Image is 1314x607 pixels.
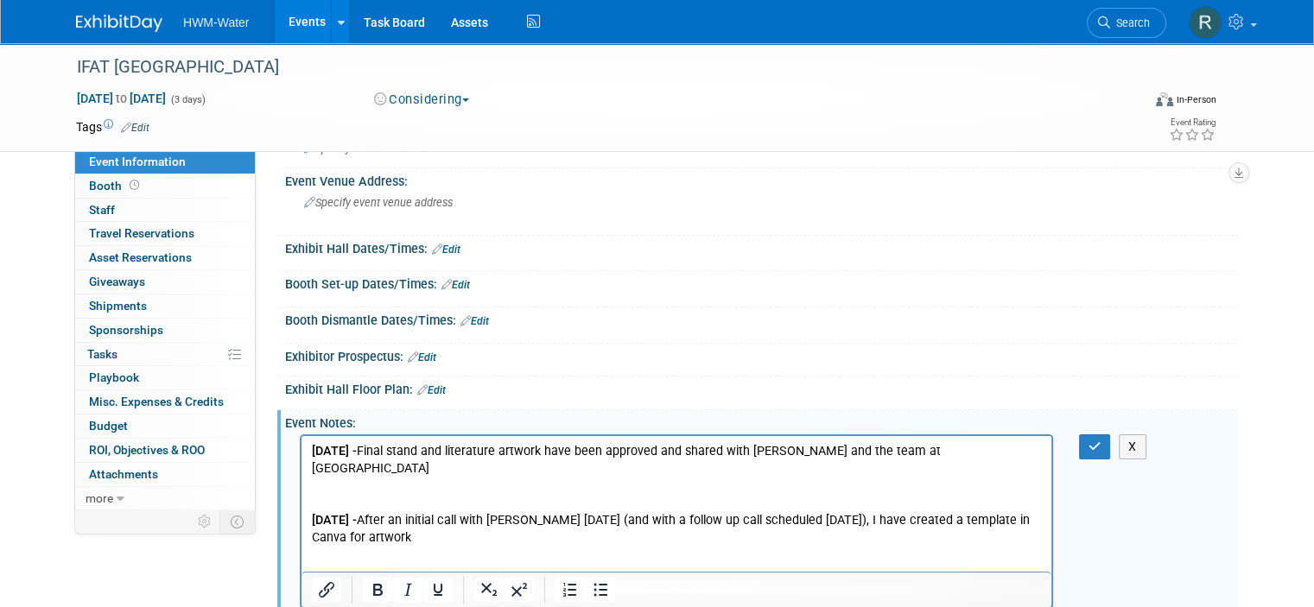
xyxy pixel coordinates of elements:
a: Booth [75,174,255,198]
img: Rhys Salkeld [1189,6,1222,39]
a: Edit [121,122,149,134]
div: Exhibit Hall Floor Plan: [285,376,1238,399]
span: Event Information [89,155,186,168]
img: Format-Inperson.png [1156,92,1173,106]
a: Staff [75,199,255,222]
span: Booth [89,179,143,193]
span: Shipments [89,299,147,313]
a: Event Information [75,150,255,174]
span: more [86,491,113,505]
div: Event Rating [1169,118,1216,127]
span: Asset Reservations [89,250,192,264]
span: Specify event venue address [304,196,453,209]
span: Budget [89,419,128,433]
span: HWM-Water [183,16,249,29]
a: Attachments [75,463,255,486]
a: Giveaways [75,270,255,294]
a: Edit [460,315,489,327]
div: IFAT [GEOGRAPHIC_DATA] [71,52,1120,83]
div: Booth Set-up Dates/Times: [285,271,1238,294]
a: Asset Reservations [75,246,255,269]
td: Personalize Event Tab Strip [190,510,220,533]
span: Booth not reserved yet [126,179,143,192]
span: Search [1110,16,1150,29]
span: Staff [89,203,115,217]
span: Playbook [89,370,139,384]
span: Giveaways [89,275,145,288]
button: X [1119,434,1146,459]
td: Toggle Event Tabs [220,510,256,533]
a: Tasks [75,343,255,366]
button: Considering [368,91,476,109]
span: ROI, Objectives & ROO [89,443,205,457]
button: Bullet list [586,578,615,602]
button: Subscript [474,578,504,602]
span: Misc. Expenses & Credits [89,395,224,408]
a: Search [1087,8,1166,38]
a: Travel Reservations [75,222,255,245]
span: Attachments [89,467,158,481]
div: Event Format [1048,90,1216,116]
span: (3 days) [169,94,206,105]
div: Exhibit Hall Dates/Times: [285,236,1238,258]
span: Tasks [87,347,117,361]
a: Edit [417,384,446,396]
div: In-Person [1176,93,1216,106]
a: Edit [408,351,436,364]
a: Edit [432,243,460,256]
div: Exhibitor Prospectus: [285,344,1238,366]
td: Tags [76,118,149,136]
a: Budget [75,414,255,438]
a: Playbook [75,366,255,389]
a: more [75,487,255,510]
a: ROI, Objectives & ROO [75,439,255,462]
div: Event Venue Address: [285,168,1238,190]
a: Edit [441,279,470,291]
a: Misc. Expenses & Credits [75,390,255,414]
button: Numbered list [555,578,585,602]
img: ExhibitDay [76,15,162,32]
div: Event Notes: [285,410,1238,432]
span: [DATE] [DATE] [76,91,167,106]
button: Superscript [505,578,534,602]
button: Insert/edit link [312,578,341,602]
button: Bold [363,578,392,602]
div: Booth Dismantle Dates/Times: [285,307,1238,330]
button: Italic [393,578,422,602]
iframe: Rich Text Area [302,436,1051,572]
span: to [113,92,130,105]
a: Sponsorships [75,319,255,342]
button: Underline [423,578,453,602]
span: Sponsorships [89,323,163,337]
span: Travel Reservations [89,226,194,240]
a: Shipments [75,294,255,318]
